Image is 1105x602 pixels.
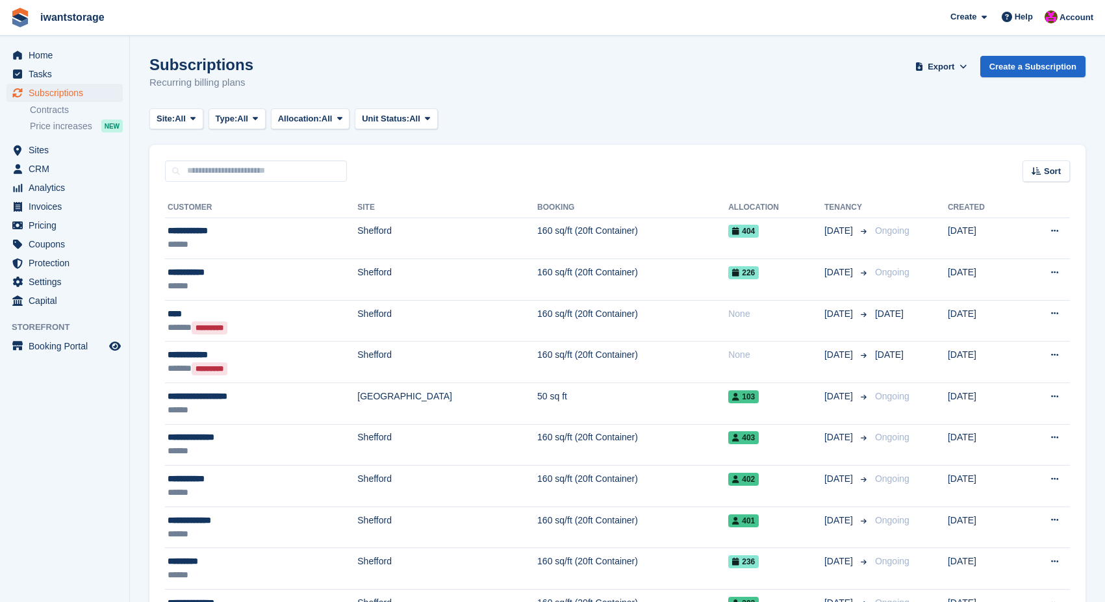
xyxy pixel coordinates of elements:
a: menu [6,235,123,253]
td: 160 sq/ft (20ft Container) [537,218,728,259]
span: 401 [728,514,759,527]
span: [DATE] [824,307,856,321]
td: [GEOGRAPHIC_DATA] [357,383,537,425]
td: 160 sq/ft (20ft Container) [537,424,728,466]
a: menu [6,273,123,291]
th: Created [948,197,1018,218]
span: Home [29,46,107,64]
span: All [322,112,333,125]
td: 160 sq/ft (20ft Container) [537,548,728,590]
td: Shefford [357,342,537,383]
button: Type: All [209,108,266,130]
td: 160 sq/ft (20ft Container) [537,300,728,342]
span: Unit Status: [362,112,409,125]
p: Recurring billing plans [149,75,253,90]
a: menu [6,141,123,159]
td: [DATE] [948,507,1018,548]
a: menu [6,197,123,216]
td: Shefford [357,259,537,301]
span: Ongoing [875,473,909,484]
span: Help [1015,10,1033,23]
th: Allocation [728,197,824,218]
span: All [175,112,186,125]
th: Site [357,197,537,218]
td: Shefford [357,424,537,466]
div: NEW [101,119,123,132]
span: Invoices [29,197,107,216]
td: Shefford [357,466,537,507]
span: 404 [728,225,759,238]
td: [DATE] [948,424,1018,466]
span: Ongoing [875,515,909,525]
span: [DATE] [824,224,856,238]
a: Preview store [107,338,123,354]
span: 103 [728,390,759,403]
span: [DATE] [824,431,856,444]
td: Shefford [357,218,537,259]
th: Booking [537,197,728,218]
button: Unit Status: All [355,108,437,130]
td: [DATE] [948,218,1018,259]
span: [DATE] [875,308,904,319]
span: Tasks [29,65,107,83]
a: menu [6,292,123,310]
button: Allocation: All [271,108,350,130]
span: Subscriptions [29,84,107,102]
td: [DATE] [948,342,1018,383]
span: Price increases [30,120,92,132]
a: menu [6,254,123,272]
span: [DATE] [824,514,856,527]
img: Jonathan [1045,10,1058,23]
a: menu [6,65,123,83]
span: Ongoing [875,391,909,401]
a: menu [6,179,123,197]
span: Export [928,60,954,73]
span: 226 [728,266,759,279]
td: Shefford [357,548,537,590]
span: Capital [29,292,107,310]
span: Protection [29,254,107,272]
th: Tenancy [824,197,870,218]
td: [DATE] [948,300,1018,342]
button: Export [913,56,970,77]
div: None [728,307,824,321]
span: Ongoing [875,556,909,566]
a: menu [6,337,123,355]
a: menu [6,84,123,102]
td: 50 sq ft [537,383,728,425]
img: stora-icon-8386f47178a22dfd0bd8f6a31ec36ba5ce8667c1dd55bd0f319d3a0aa187defe.svg [10,8,30,27]
span: Ongoing [875,225,909,236]
a: menu [6,46,123,64]
th: Customer [165,197,357,218]
span: Analytics [29,179,107,197]
span: Type: [216,112,238,125]
td: 160 sq/ft (20ft Container) [537,342,728,383]
h1: Subscriptions [149,56,253,73]
span: 403 [728,431,759,444]
span: [DATE] [824,390,856,403]
span: [DATE] [824,555,856,568]
td: [DATE] [948,383,1018,425]
button: Site: All [149,108,203,130]
td: Shefford [357,300,537,342]
span: Account [1060,11,1093,24]
span: Sites [29,141,107,159]
td: 160 sq/ft (20ft Container) [537,466,728,507]
td: 160 sq/ft (20ft Container) [537,507,728,548]
span: [DATE] [824,348,856,362]
span: Create [950,10,976,23]
a: Create a Subscription [980,56,1086,77]
div: None [728,348,824,362]
span: Pricing [29,216,107,234]
span: [DATE] [824,266,856,279]
a: menu [6,160,123,178]
span: Booking Portal [29,337,107,355]
span: Coupons [29,235,107,253]
a: Contracts [30,104,123,116]
a: Price increases NEW [30,119,123,133]
span: Storefront [12,321,129,334]
span: Settings [29,273,107,291]
span: CRM [29,160,107,178]
span: [DATE] [875,349,904,360]
span: Ongoing [875,432,909,442]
